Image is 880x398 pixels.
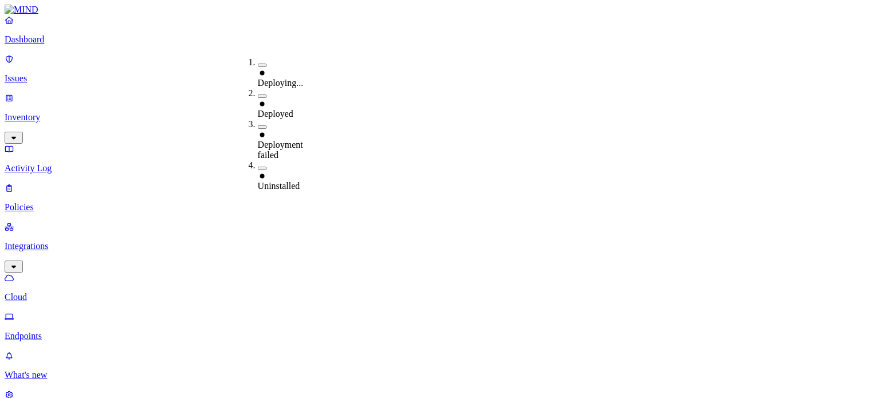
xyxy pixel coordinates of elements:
[258,181,300,191] span: Uninstalled
[5,5,875,15] a: MIND
[5,370,875,380] p: What's new
[5,241,875,251] p: Integrations
[258,109,293,119] span: Deployed
[5,183,875,212] a: Policies
[258,140,303,160] span: Deployment failed
[5,350,875,380] a: What's new
[5,273,875,302] a: Cloud
[5,73,875,84] p: Issues
[5,222,875,271] a: Integrations
[258,78,304,88] span: Deploying...
[5,112,875,123] p: Inventory
[5,331,875,341] p: Endpoints
[5,93,875,142] a: Inventory
[5,312,875,341] a: Endpoints
[5,34,875,45] p: Dashboard
[5,163,875,174] p: Activity Log
[5,5,38,15] img: MIND
[5,292,875,302] p: Cloud
[5,15,875,45] a: Dashboard
[5,54,875,84] a: Issues
[5,144,875,174] a: Activity Log
[5,202,875,212] p: Policies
